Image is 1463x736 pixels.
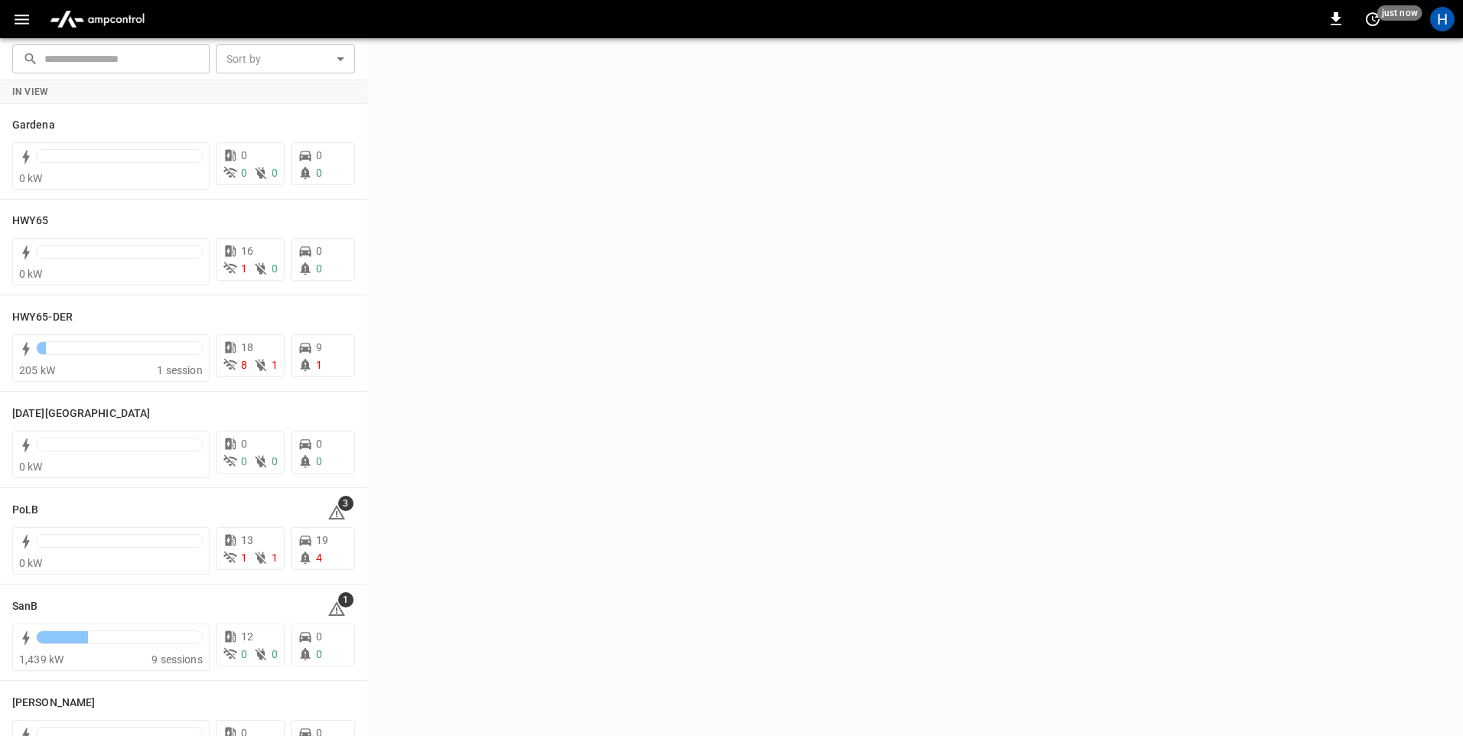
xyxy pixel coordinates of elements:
span: 0 [316,149,322,161]
span: 0 kW [19,172,43,184]
span: 8 [241,359,247,371]
span: 0 [241,167,247,179]
span: 0 [316,455,322,467]
span: 9 sessions [152,653,203,666]
span: 0 [241,648,247,660]
strong: In View [12,86,49,97]
h6: Vernon [12,695,95,712]
span: 0 [241,438,247,450]
span: 12 [241,630,253,643]
h6: Karma Center [12,405,150,422]
button: set refresh interval [1360,7,1385,31]
span: 0 kW [19,461,43,473]
span: 0 [241,455,247,467]
span: 19 [316,534,328,546]
span: 4 [316,552,322,564]
span: 0 [272,455,278,467]
span: 1 [241,552,247,564]
span: 1 [241,262,247,275]
h6: SanB [12,598,37,615]
div: profile-icon [1430,7,1455,31]
span: 18 [241,341,253,353]
span: 0 kW [19,557,43,569]
span: 9 [316,341,322,353]
span: 1 [316,359,322,371]
h6: Gardena [12,117,55,134]
span: 0 [316,167,322,179]
span: 0 [316,262,322,275]
span: 16 [241,245,253,257]
span: 0 [272,262,278,275]
span: 1 session [157,364,202,376]
span: 0 kW [19,268,43,280]
span: 1 [338,592,354,607]
span: 1 [272,359,278,371]
span: 0 [316,648,322,660]
span: 0 [241,149,247,161]
h6: HWY65 [12,213,49,230]
h6: HWY65-DER [12,309,73,326]
img: ampcontrol.io logo [44,5,151,34]
span: just now [1377,5,1422,21]
span: 1,439 kW [19,653,64,666]
span: 205 kW [19,364,55,376]
h6: PoLB [12,502,38,519]
span: 0 [316,245,322,257]
span: 0 [316,630,322,643]
span: 3 [338,496,354,511]
span: 0 [272,167,278,179]
span: 1 [272,552,278,564]
span: 0 [316,438,322,450]
span: 13 [241,534,253,546]
span: 0 [272,648,278,660]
